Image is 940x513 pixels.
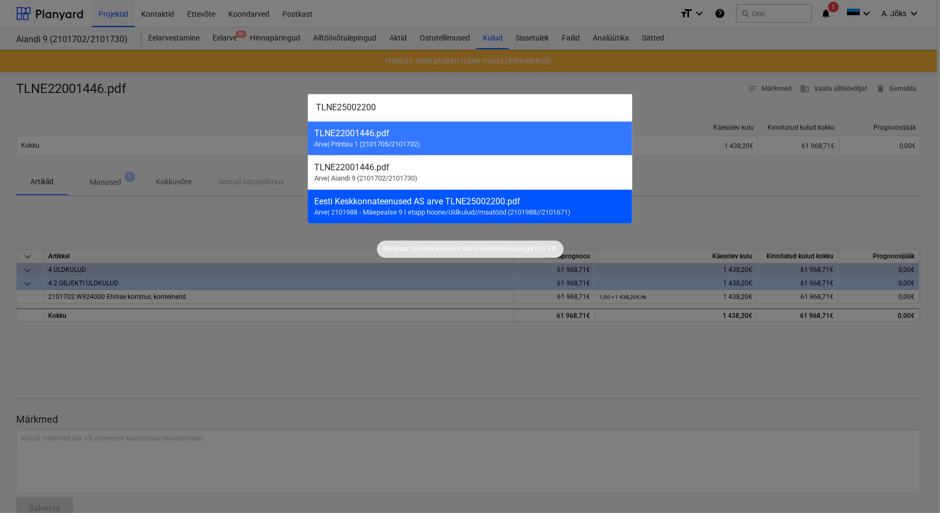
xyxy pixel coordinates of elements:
div: TLNE22001446.pdf [314,162,626,172]
span: Arve | Aiandi 9 (2101702/2101730) [314,174,418,182]
span: Arve | 2101988 - Mäepealse 9 I etapp hoone/üldkulud//maatööd (2101988//2101671) [314,208,571,216]
div: Eesti Keskkonnateenused AS arve TLNE25002200.pdf [314,196,626,206]
div: TLNE22001446.pdfArve| Printsu 1 (2101705/2101732) [308,121,632,155]
p: Ctrl + K [535,244,557,254]
div: TLNE22001446.pdf [314,128,626,138]
div: Eesti Keskkonnateenused AS arve TLNE25002200.pdfArve| 2101988 - Mäepealse 9 I etapp hoone/üldkulu... [308,189,632,223]
input: Otsi projekte, eelarveridu, lepinguid, akte, alltöövõtjaid... [308,94,632,121]
div: Soovitus:Ava see kiiremini klahvikombinatsioonigaCtrl + K [377,241,564,258]
span: Arve | Printsu 1 (2101705/2101732) [314,140,420,148]
iframe: Chat Widget [886,461,940,513]
p: Soovitus: [383,244,411,254]
div: TLNE22001446.pdfArve| Aiandi 9 (2101702/2101730) [308,155,632,189]
p: Ava see kiiremini klahvikombinatsiooniga [412,244,534,254]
